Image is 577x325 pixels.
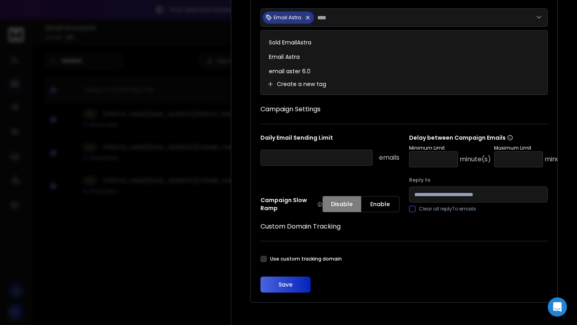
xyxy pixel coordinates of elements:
[419,206,476,212] label: Clear all replyTo emails
[323,196,361,212] button: Disable
[269,38,311,46] p: Sold EmailAstra
[277,80,326,88] p: Create a new tag
[409,145,491,151] p: Minimum Limit
[548,297,567,317] div: Open Intercom Messenger
[269,53,300,61] p: Email Astra
[274,14,301,21] p: Email Astra
[260,277,311,293] button: Save
[269,67,311,75] p: email aster 6.0
[494,145,576,151] p: Maximum Limit
[409,134,576,142] p: Delay between Campaign Emails
[260,196,323,212] p: Campaign Slow Ramp
[460,154,491,164] p: minute(s)
[409,177,548,183] label: Reply to
[270,256,342,262] label: Use custom tracking domain
[379,153,399,162] p: emails
[260,104,548,114] h1: Campaign Settings
[260,134,399,145] p: Daily Email Sending Limit
[545,154,576,164] p: minute(s)
[361,196,399,212] button: Enable
[260,222,548,231] h1: Custom Domain Tracking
